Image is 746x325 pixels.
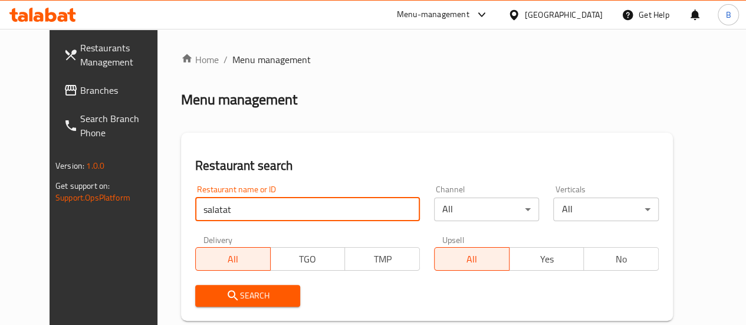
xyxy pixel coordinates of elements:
[224,52,228,67] li: /
[181,52,219,67] a: Home
[54,104,174,147] a: Search Branch Phone
[589,251,654,268] span: No
[350,251,415,268] span: TMP
[397,8,469,22] div: Menu-management
[195,198,420,221] input: Search for restaurant name or ID..
[514,251,580,268] span: Yes
[525,8,603,21] div: [GEOGRAPHIC_DATA]
[232,52,311,67] span: Menu management
[725,8,731,21] span: B
[583,247,659,271] button: No
[181,90,297,109] h2: Menu management
[275,251,341,268] span: TGO
[54,76,174,104] a: Branches
[195,285,301,307] button: Search
[439,251,505,268] span: All
[181,52,673,67] nav: breadcrumb
[553,198,659,221] div: All
[205,288,291,303] span: Search
[203,235,233,244] label: Delivery
[195,247,271,271] button: All
[509,247,584,271] button: Yes
[344,247,420,271] button: TMP
[80,83,165,97] span: Branches
[55,158,84,173] span: Version:
[434,247,510,271] button: All
[201,251,266,268] span: All
[80,41,165,69] span: Restaurants Management
[86,158,104,173] span: 1.0.0
[54,34,174,76] a: Restaurants Management
[442,235,464,244] label: Upsell
[195,157,659,175] h2: Restaurant search
[55,190,130,205] a: Support.OpsPlatform
[55,178,110,193] span: Get support on:
[270,247,346,271] button: TGO
[80,111,165,140] span: Search Branch Phone
[434,198,540,221] div: All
